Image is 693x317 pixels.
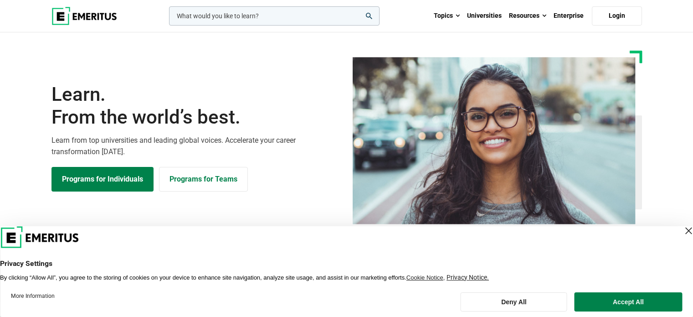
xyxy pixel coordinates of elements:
a: Explore Programs [51,167,154,192]
input: woocommerce-product-search-field-0 [169,6,380,26]
img: Learn from the world's best [353,57,636,224]
a: Explore for Business [159,167,248,192]
p: Learn from top universities and leading global voices. Accelerate your career transformation [DATE]. [51,135,341,158]
span: From the world’s best. [51,106,341,129]
a: Login [592,6,642,26]
h1: Learn. [51,83,341,129]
